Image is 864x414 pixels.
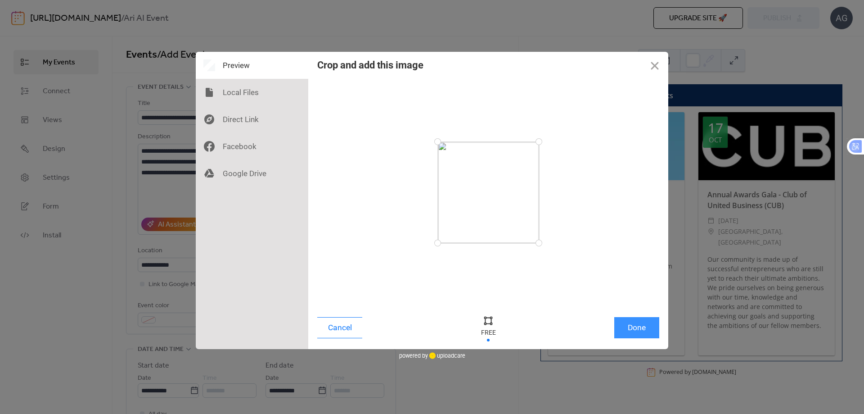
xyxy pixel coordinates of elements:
[317,59,423,71] div: Crop and add this image
[428,352,465,359] a: uploadcare
[196,160,308,187] div: Google Drive
[614,317,659,338] button: Done
[196,52,308,79] div: Preview
[196,106,308,133] div: Direct Link
[196,79,308,106] div: Local Files
[317,317,362,338] button: Cancel
[399,349,465,363] div: powered by
[196,133,308,160] div: Facebook
[641,52,668,79] button: Close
